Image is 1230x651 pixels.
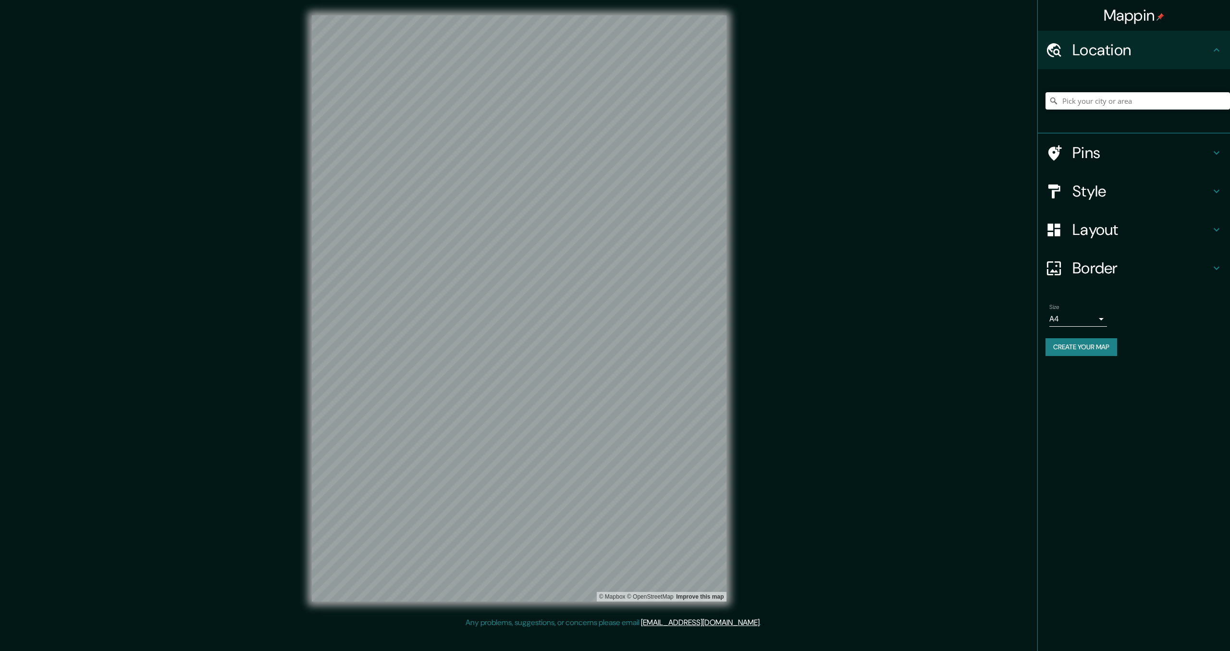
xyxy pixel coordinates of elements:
div: . [761,617,763,628]
label: Size [1049,303,1059,311]
h4: Location [1072,40,1211,60]
h4: Border [1072,258,1211,278]
a: Mapbox [599,593,626,600]
div: . [763,617,764,628]
a: Map feedback [676,593,724,600]
p: Any problems, suggestions, or concerns please email . [466,617,761,628]
div: Pins [1038,134,1230,172]
button: Create your map [1045,338,1117,356]
div: Location [1038,31,1230,69]
h4: Mappin [1104,6,1165,25]
div: Style [1038,172,1230,210]
h4: Style [1072,182,1211,201]
canvas: Map [312,15,726,602]
h4: Pins [1072,143,1211,162]
a: OpenStreetMap [627,593,674,600]
div: A4 [1049,311,1107,327]
input: Pick your city or area [1045,92,1230,110]
a: [EMAIL_ADDRESS][DOMAIN_NAME] [641,617,760,627]
div: Border [1038,249,1230,287]
img: pin-icon.png [1156,13,1164,21]
div: Layout [1038,210,1230,249]
h4: Layout [1072,220,1211,239]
